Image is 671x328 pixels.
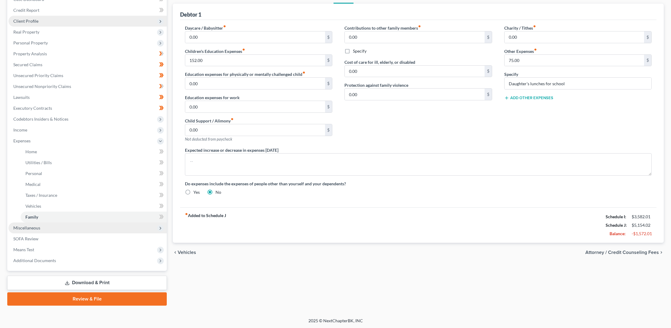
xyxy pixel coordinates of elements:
span: Executory Contracts [13,106,52,111]
i: chevron_right [659,250,664,255]
span: Taxes / Insurance [25,193,57,198]
input: -- [185,101,325,112]
div: $3,582.01 [632,214,652,220]
span: Means Test [13,247,34,252]
span: Lawsuits [13,95,30,100]
label: No [215,189,221,195]
i: fiber_manual_record [242,48,245,51]
a: Download & Print [7,276,167,290]
div: Debtor 1 [180,11,201,18]
span: Client Profile [13,18,38,24]
span: Secured Claims [13,62,42,67]
a: Unsecured Priority Claims [8,70,167,81]
a: Utilities / Bills [21,157,167,168]
div: $ [644,31,651,43]
span: Home [25,149,37,154]
div: $ [485,66,492,77]
input: Specify... [505,78,651,89]
a: Family [21,212,167,222]
input: -- [185,55,325,66]
i: fiber_manual_record [185,213,188,216]
span: Personal Property [13,40,48,45]
i: fiber_manual_record [223,25,226,28]
i: fiber_manual_record [231,118,234,121]
span: SOFA Review [13,236,38,241]
i: chevron_left [173,250,178,255]
label: Yes [193,189,200,195]
button: Attorney / Credit Counseling Fees chevron_right [585,250,664,255]
label: Expected increase or decrease in expenses [DATE] [185,147,278,153]
span: Family [25,214,38,219]
a: Vehicles [21,201,167,212]
span: Vehicles [25,203,41,209]
i: fiber_manual_record [418,25,421,28]
a: Medical [21,179,167,190]
a: Review & File [7,292,167,306]
i: fiber_manual_record [533,25,536,28]
div: $5,154.02 [632,222,652,228]
label: Do expenses include the expenses of people other than yourself and your dependents? [185,180,652,187]
button: Add Other Expenses [504,96,553,100]
div: $ [325,101,332,112]
label: Specify [353,48,367,54]
span: Unsecured Priority Claims [13,73,63,78]
span: Property Analysis [13,51,47,56]
a: Taxes / Insurance [21,190,167,201]
label: Cost of care for ill, elderly, or disabled [344,59,415,65]
div: $ [325,124,332,136]
span: Not deducted from paycheck [185,137,232,141]
a: Credit Report [8,5,167,16]
span: Vehicles [178,250,196,255]
span: Codebtors Insiders & Notices [13,116,68,122]
label: Education expenses for work [185,94,240,101]
i: fiber_manual_record [534,48,537,51]
label: Daycare / Babysitter [185,25,226,31]
input: -- [505,55,644,66]
label: Other Expenses [504,48,537,54]
div: $ [325,78,332,89]
input: -- [505,31,644,43]
button: chevron_left Vehicles [173,250,196,255]
a: Secured Claims [8,59,167,70]
div: $ [644,55,651,66]
strong: Schedule J: [606,222,627,228]
a: SOFA Review [8,233,167,244]
input: -- [345,31,484,43]
strong: Added to Schedule J [185,213,226,238]
span: Personal [25,171,42,176]
span: Utilities / Bills [25,160,52,165]
a: Lawsuits [8,92,167,103]
span: Medical [25,182,41,187]
div: $ [485,89,492,100]
label: Charity / Tithes [504,25,536,31]
a: Unsecured Nonpriority Claims [8,81,167,92]
span: Credit Report [13,8,39,13]
a: Home [21,146,167,157]
div: -$1,572.01 [632,231,652,237]
span: Unsecured Nonpriority Claims [13,84,71,89]
label: Contributions to other family members [344,25,421,31]
strong: Schedule I: [606,214,626,219]
span: Expenses [13,138,31,143]
span: Miscellaneous [13,225,40,230]
label: Protection against family violence [344,82,408,88]
input: -- [185,31,325,43]
label: Education expenses for physically or mentally challenged child [185,71,305,77]
input: -- [185,124,325,136]
label: Child Support / Alimony [185,118,234,124]
span: Additional Documents [13,258,56,263]
input: -- [345,66,484,77]
a: Executory Contracts [8,103,167,114]
span: Attorney / Credit Counseling Fees [585,250,659,255]
strong: Balance: [610,231,626,236]
input: -- [345,89,484,100]
div: $ [485,31,492,43]
i: fiber_manual_record [302,71,305,74]
div: $ [325,55,332,66]
input: -- [185,78,325,89]
span: Income [13,127,27,132]
span: Real Property [13,29,39,34]
a: Personal [21,168,167,179]
a: Property Analysis [8,48,167,59]
div: $ [325,31,332,43]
